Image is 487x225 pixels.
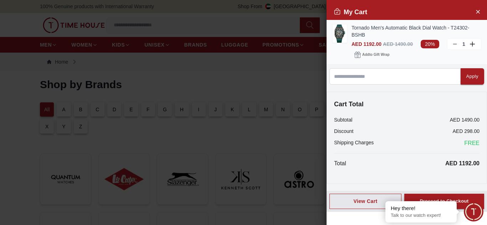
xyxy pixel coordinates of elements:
button: Apply [461,68,484,85]
p: Subtotal [334,116,352,123]
p: AED 1490.00 [450,116,480,123]
div: View Cart [335,198,395,205]
span: FREE [464,139,480,148]
span: AED 1490.00 [383,41,413,47]
button: Proceed to Checkout [404,194,484,209]
button: Addto Gift Wrap [352,50,392,60]
p: AED 1192.00 [445,159,480,168]
div: Chat Widget [464,202,483,221]
a: Tornado Men's Automatic Black Dial Watch - T24302-BSHB [352,24,481,38]
h4: Cart Total [334,99,480,109]
button: Close Account [472,6,483,17]
span: 20% [421,40,439,48]
p: Talk to our watch expert! [391,213,451,219]
img: ... [333,25,347,43]
p: Shipping Charges [334,139,374,148]
div: Proceed to Checkout [420,197,468,205]
button: View Cart [329,194,401,209]
p: AED 298.00 [453,128,480,135]
p: Total [334,159,346,168]
div: Hey there! [391,205,451,212]
p: Discount [334,128,353,135]
h2: My Cart [334,7,367,17]
p: 1 [461,41,467,48]
span: Add to Gift Wrap [362,51,389,58]
span: AED 1192.00 [352,41,381,47]
div: Apply [466,73,478,81]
